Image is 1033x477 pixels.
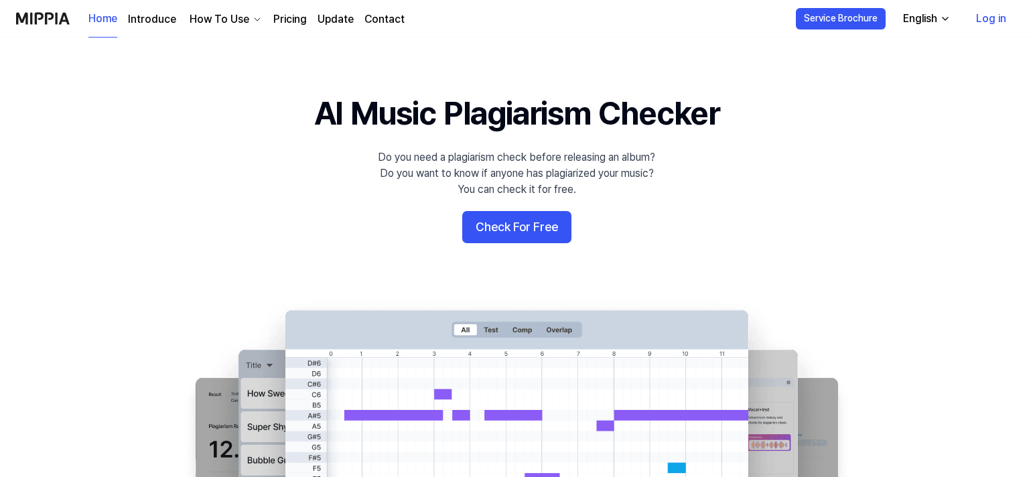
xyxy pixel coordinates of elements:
a: Pricing [273,11,307,27]
button: How To Use [187,11,263,27]
button: Check For Free [462,211,571,243]
button: Service Brochure [796,8,886,29]
a: Contact [364,11,405,27]
a: Update [318,11,354,27]
button: English [892,5,959,32]
a: Introduce [128,11,176,27]
a: Home [88,1,117,38]
h1: AI Music Plagiarism Checker [314,91,719,136]
div: English [900,11,940,27]
div: Do you need a plagiarism check before releasing an album? Do you want to know if anyone has plagi... [378,149,655,198]
div: How To Use [187,11,252,27]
